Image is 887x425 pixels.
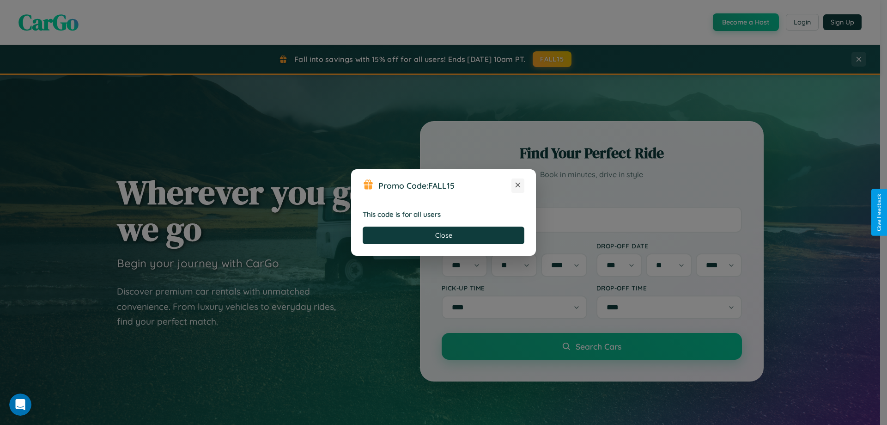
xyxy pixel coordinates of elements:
h3: Promo Code: [378,180,511,191]
div: Give Feedback [876,194,882,231]
iframe: Intercom live chat [9,394,31,416]
button: Close [363,227,524,244]
strong: This code is for all users [363,210,441,219]
b: FALL15 [428,180,455,191]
